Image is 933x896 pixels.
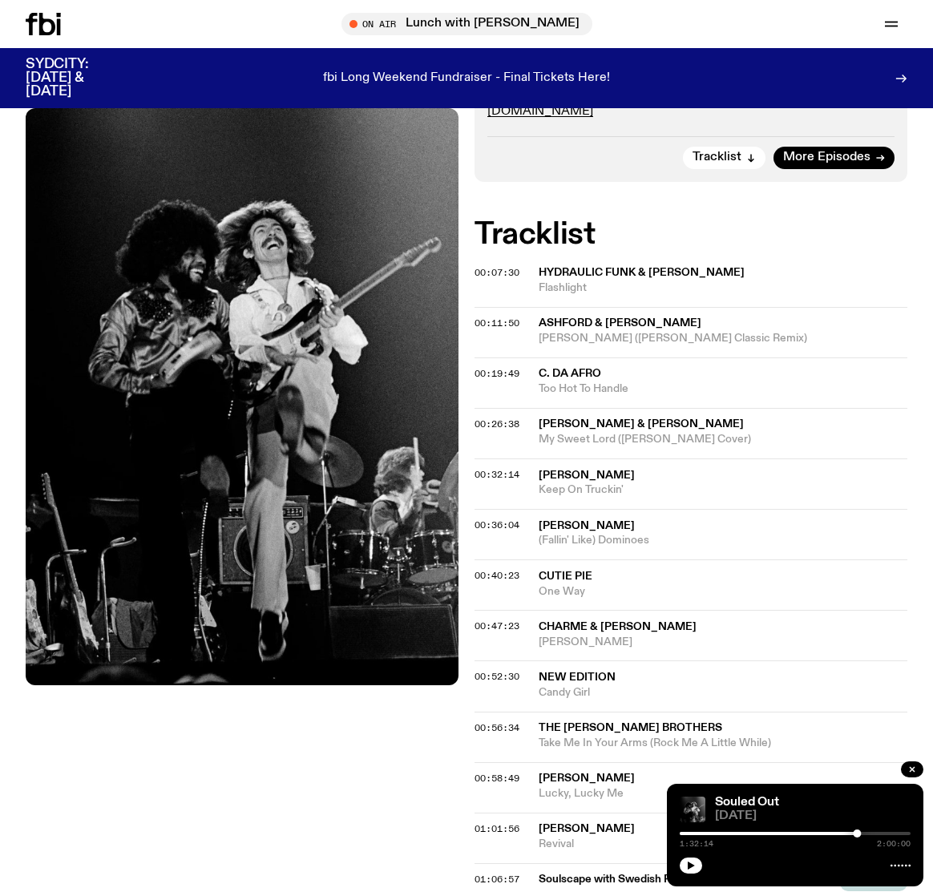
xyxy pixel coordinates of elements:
span: Too Hot To Handle [539,381,907,397]
span: [PERSON_NAME] [539,773,635,784]
span: Hydraulic Funk & [PERSON_NAME] [539,267,745,278]
button: 01:01:56 [475,825,519,833]
span: 2:00:00 [877,840,911,848]
button: 00:19:49 [475,369,519,378]
button: 00:47:23 [475,622,519,631]
span: 00:26:38 [475,418,519,430]
span: 00:47:23 [475,620,519,632]
h3: SYDCITY: [DATE] & [DATE] [26,58,128,99]
span: 00:32:14 [475,468,519,481]
a: [EMAIL_ADDRESS][DOMAIN_NAME] [487,90,834,118]
span: [PERSON_NAME] [539,635,907,650]
span: 00:52:30 [475,670,519,683]
button: 00:40:23 [475,571,519,580]
button: 00:52:30 [475,672,519,681]
span: Charme & [PERSON_NAME] [539,621,697,632]
button: 00:26:38 [475,420,519,429]
span: Tracklist [693,151,741,163]
a: Souled Out [715,796,779,809]
span: 01:06:57 [475,873,519,886]
span: [PERSON_NAME] [539,823,635,834]
span: Soulscape with Swedish Fish (Izzy Page) [539,872,830,887]
span: [DATE] [715,810,911,822]
a: More Episodes [773,147,895,169]
button: 01:06:57 [475,875,519,884]
span: 01:01:56 [475,822,519,835]
span: [PERSON_NAME] [539,470,635,481]
button: 00:56:34 [475,724,519,733]
span: My Sweet Lord ([PERSON_NAME] Cover) [539,432,907,447]
span: 00:56:34 [475,721,519,734]
span: 00:07:30 [475,266,519,279]
button: On AirLunch with [PERSON_NAME] [341,13,592,35]
span: 00:40:23 [475,569,519,582]
span: One Way [539,584,907,599]
span: Revival [539,837,907,852]
span: C. Da Afro [539,368,601,379]
span: Take Me In Your Arms (Rock Me A Little While) [539,736,907,751]
span: Ashford & [PERSON_NAME] [539,317,701,329]
span: More Episodes [783,151,870,163]
button: Tracklist [683,147,765,169]
span: New Edition [539,672,616,683]
span: Candy Girl [539,685,907,700]
span: 00:11:50 [475,317,519,329]
button: 00:36:04 [475,521,519,530]
button: 00:07:30 [475,268,519,277]
span: Flashlight [539,281,907,296]
span: (Fallin' Like) Dominoes [539,533,907,548]
span: 00:58:49 [475,772,519,785]
span: 00:19:49 [475,367,519,380]
span: Keep On Truckin' [539,482,907,498]
h2: Tracklist [475,220,907,249]
button: 00:32:14 [475,470,519,479]
span: The [PERSON_NAME] Brothers [539,722,722,733]
span: Cutie Pie [539,571,592,582]
span: [PERSON_NAME] ([PERSON_NAME] Classic Remix) [539,331,907,346]
span: Lucky, Lucky Me [539,786,907,801]
span: 00:36:04 [475,519,519,531]
p: fbi Long Weekend Fundraiser - Final Tickets Here! [323,71,610,86]
span: [PERSON_NAME] [539,520,635,531]
button: 00:58:49 [475,774,519,783]
button: 00:11:50 [475,319,519,328]
span: 1:32:14 [680,840,713,848]
span: [PERSON_NAME] & [PERSON_NAME] [539,418,744,430]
